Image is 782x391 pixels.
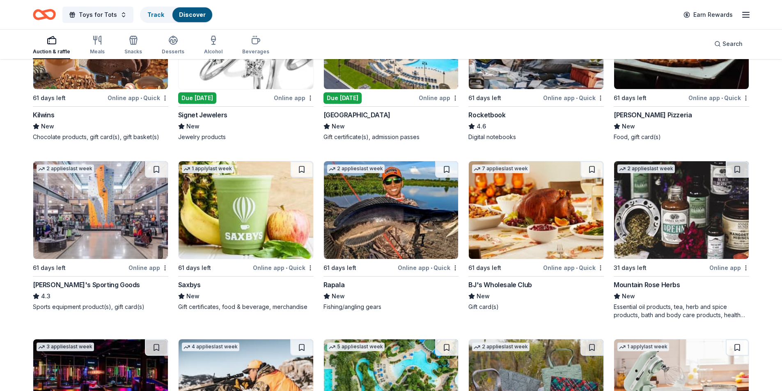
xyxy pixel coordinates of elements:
[33,5,56,24] a: Home
[398,263,459,273] div: Online app Quick
[33,303,168,311] div: Sports equipment product(s), gift card(s)
[162,48,184,55] div: Desserts
[178,263,211,273] div: 61 days left
[242,32,269,59] button: Beverages
[431,265,432,271] span: •
[622,121,635,131] span: New
[468,161,604,311] a: Image for BJ's Wholesale Club7 applieslast week61 days leftOnline app•QuickBJ's Wholesale ClubNew...
[614,280,680,290] div: Mountain Rose Herbs
[614,303,749,319] div: Essential oil products, tea, herb and spice products, bath and body care products, health supplem...
[323,263,356,273] div: 61 days left
[178,133,314,141] div: Jewelry products
[274,93,314,103] div: Online app
[204,32,222,59] button: Alcohol
[576,265,578,271] span: •
[33,263,66,273] div: 61 days left
[468,110,505,120] div: Rocketbook
[204,48,222,55] div: Alcohol
[468,263,501,273] div: 61 days left
[147,11,164,18] a: Track
[469,161,603,259] img: Image for BJ's Wholesale Club
[327,343,385,351] div: 5 applies last week
[332,121,345,131] span: New
[33,280,140,290] div: [PERSON_NAME]'s Sporting Goods
[33,93,66,103] div: 61 days left
[614,161,749,319] a: Image for Mountain Rose Herbs2 applieslast week31 days leftOnline appMountain Rose HerbsNewEssent...
[179,161,313,259] img: Image for Saxbys
[178,110,227,120] div: Signet Jewelers
[186,291,200,301] span: New
[33,110,54,120] div: Kilwins
[709,263,749,273] div: Online app
[332,291,345,301] span: New
[324,161,459,259] img: Image for Rapala
[708,36,749,52] button: Search
[721,95,723,101] span: •
[90,32,105,59] button: Meals
[140,95,142,101] span: •
[617,165,675,173] div: 2 applies last week
[128,263,168,273] div: Online app
[37,165,94,173] div: 2 applies last week
[622,291,635,301] span: New
[614,263,647,273] div: 31 days left
[178,161,314,311] a: Image for Saxbys1 applylast week61 days leftOnline app•QuickSaxbysNewGift certificates, food & be...
[543,263,604,273] div: Online app Quick
[178,92,216,104] div: Due [DATE]
[323,133,459,141] div: Gift certificate(s), admission passes
[543,93,604,103] div: Online app Quick
[323,92,362,104] div: Due [DATE]
[472,165,530,173] div: 7 applies last week
[323,280,345,290] div: Rapala
[33,161,168,259] img: Image for Dick's Sporting Goods
[108,93,168,103] div: Online app Quick
[679,7,738,22] a: Earn Rewards
[33,161,168,311] a: Image for Dick's Sporting Goods2 applieslast week61 days leftOnline app[PERSON_NAME]'s Sporting G...
[242,48,269,55] div: Beverages
[140,7,213,23] button: TrackDiscover
[614,133,749,141] div: Food, gift card(s)
[327,165,385,173] div: 2 applies last week
[323,110,390,120] div: [GEOGRAPHIC_DATA]
[286,265,287,271] span: •
[614,93,647,103] div: 61 days left
[37,343,94,351] div: 3 applies last week
[33,133,168,141] div: Chocolate products, gift card(s), gift basket(s)
[179,11,206,18] a: Discover
[468,303,604,311] div: Gift card(s)
[79,10,117,20] span: Toys for Tots
[477,121,486,131] span: 4.6
[419,93,459,103] div: Online app
[62,7,133,23] button: Toys for Tots
[178,280,201,290] div: Saxbys
[182,343,239,351] div: 4 applies last week
[33,32,70,59] button: Auction & raffle
[178,303,314,311] div: Gift certificates, food & beverage, merchandise
[33,48,70,55] div: Auction & raffle
[468,280,532,290] div: BJ's Wholesale Club
[323,303,459,311] div: Fishing/angling gears
[323,161,459,311] a: Image for Rapala2 applieslast week61 days leftOnline app•QuickRapalaNewFishing/angling gears
[468,133,604,141] div: Digital notebooks
[617,343,669,351] div: 1 apply last week
[253,263,314,273] div: Online app Quick
[41,121,54,131] span: New
[90,48,105,55] div: Meals
[477,291,490,301] span: New
[614,161,749,259] img: Image for Mountain Rose Herbs
[472,343,530,351] div: 2 applies last week
[614,110,692,120] div: [PERSON_NAME] Pizzeria
[182,165,234,173] div: 1 apply last week
[162,32,184,59] button: Desserts
[468,93,501,103] div: 61 days left
[124,32,142,59] button: Snacks
[722,39,743,49] span: Search
[41,291,50,301] span: 4.3
[576,95,578,101] span: •
[124,48,142,55] div: Snacks
[186,121,200,131] span: New
[688,93,749,103] div: Online app Quick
